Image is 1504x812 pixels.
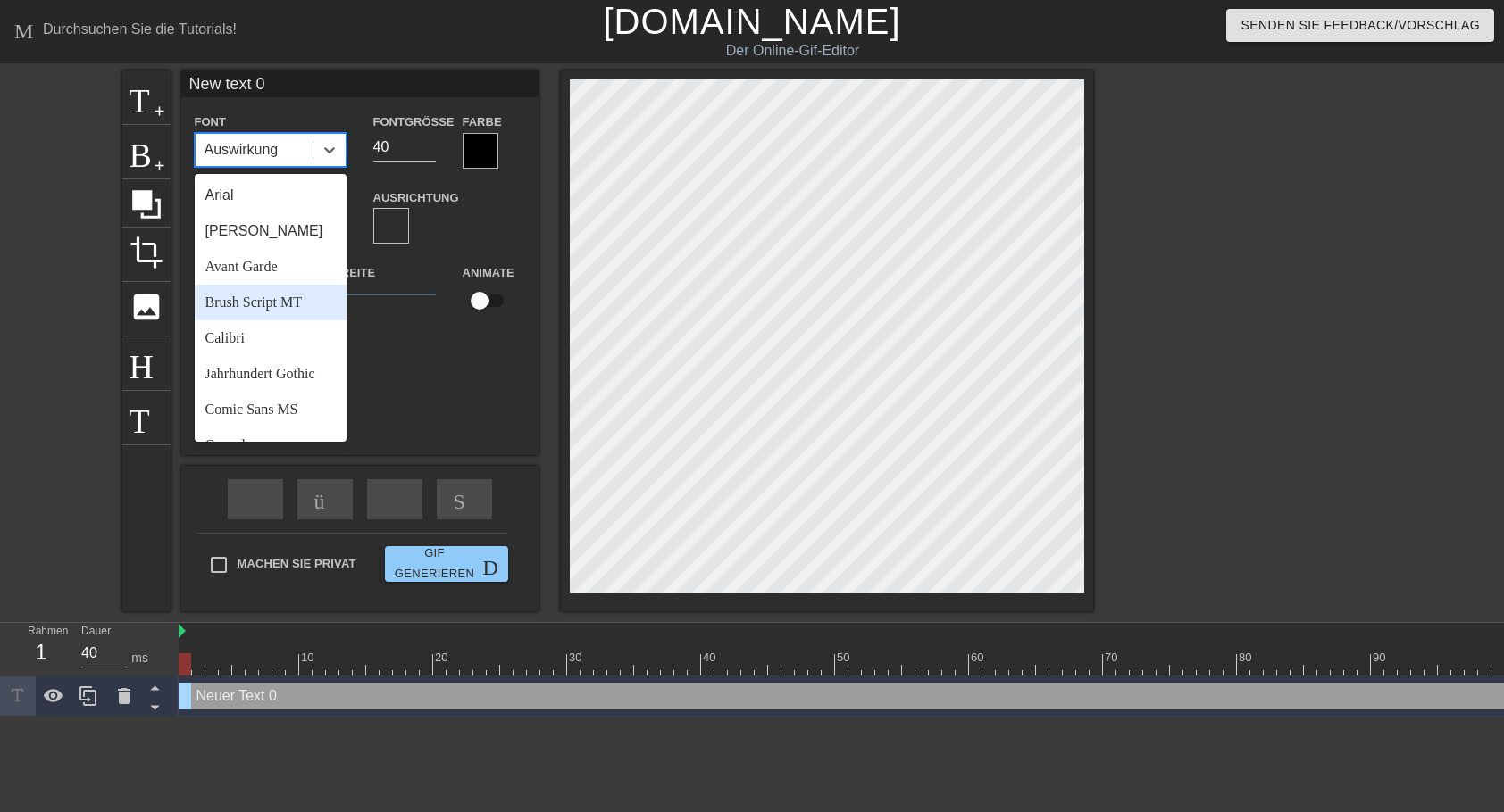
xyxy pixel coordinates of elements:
[463,113,502,131] label: Farbe
[195,356,347,392] div: Jahrhundert Gothic
[195,427,347,463] div: Consolas
[43,21,237,37] div: Durchsuchen Sie die Tutorials!
[971,649,983,667] div: 60
[435,649,447,667] div: 20
[1239,649,1251,667] div: 80
[454,487,475,509] span: Skip-next
[385,546,508,582] button: Gif generieren
[176,687,194,705] span: drag-handle
[384,487,405,509] span: bow
[130,133,163,167] span: Bild
[837,649,849,667] div: 50
[463,264,514,282] label: Animate
[28,636,54,668] div: 1
[569,649,581,667] div: 30
[314,487,336,509] span: überspringen
[130,399,163,433] span: Tastatur
[195,113,226,131] label: Font
[130,290,163,324] span: photo-size-select-large
[14,17,36,38] span: Menü-Buch
[195,178,347,213] div: Arial
[510,40,1074,62] div: Der Online-Gif-Editor
[130,236,163,269] span: crop
[301,649,313,667] div: 10
[130,79,163,112] span: Titel
[483,553,505,575] span: Doppelpfeil
[488,215,509,236] span: format-align-justify
[14,17,237,45] a: Durchsuchen Sie die Tutorials!
[152,158,167,173] span: add-circle
[1373,649,1385,667] div: 90
[703,649,715,667] div: 40
[245,487,266,509] span: schnell-rewind
[1241,14,1480,37] span: Senden Sie Feedback/Vorschlag
[238,555,356,573] span: Machen Sie privat
[1226,9,1494,42] button: Senden Sie Feedback/Vorschlag
[81,626,111,637] label: Dauer
[195,249,347,285] div: Avant Garde
[392,543,501,584] span: Gif generieren
[195,213,347,249] div: [PERSON_NAME]
[195,285,347,320] div: Brush Script MT
[152,104,167,119] span: add-circle
[195,392,347,427] div: Comic Sans MS
[195,320,347,356] div: Calibri
[14,623,68,675] div: Rahmen
[131,649,148,667] div: ms
[416,215,438,236] span: format-align-center
[452,215,473,236] span: format-align-right
[380,215,402,236] span: format-align-left
[603,2,900,41] a: [DOMAIN_NAME]
[1105,649,1117,667] div: 70
[373,189,459,207] label: Ausrichtung
[130,344,163,378] span: Hilfe
[373,113,455,131] label: Fontgröße
[205,139,279,161] div: Auswirkung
